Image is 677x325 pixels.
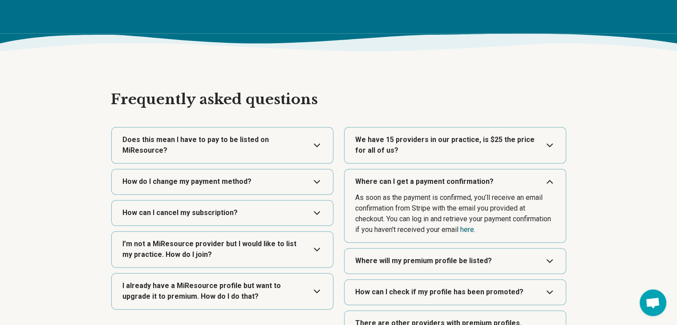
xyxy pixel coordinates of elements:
[348,127,562,163] button: Expand
[122,280,322,302] dt: I already have a MiResource profile but want to upgrade it to premium. How do I do that?
[640,289,666,316] div: Open chat
[348,280,562,305] button: Expand
[122,134,322,156] dt: Does this mean I have to pay to be listed on MiResource?
[115,200,329,225] button: Expand
[111,90,567,109] h2: Frequently asked questions
[460,225,474,234] a: here
[355,192,555,235] dd: As soon as the payment is confirmed, you’ll receive an email confirmation from Stripe with the em...
[115,169,329,194] button: Expand
[355,134,555,156] dt: We have 15 providers in our practice, is $25 the price for all of us?
[122,207,322,218] dt: How can I cancel my subscription?
[355,287,555,297] dt: How can I check if my profile has been promoted?
[355,256,555,266] dt: Where will my premium profile be listed?
[115,127,329,163] button: Expand
[115,232,329,267] button: Expand
[115,273,329,309] button: Expand
[122,239,322,260] dt: I’m not a MiResource provider but I would like to list my practice. How do I join?
[348,248,562,273] button: Expand
[348,169,562,194] button: Expand
[355,176,555,187] dt: Where can I get a payment confirmation?
[122,176,322,187] dt: How do I change my payment method?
